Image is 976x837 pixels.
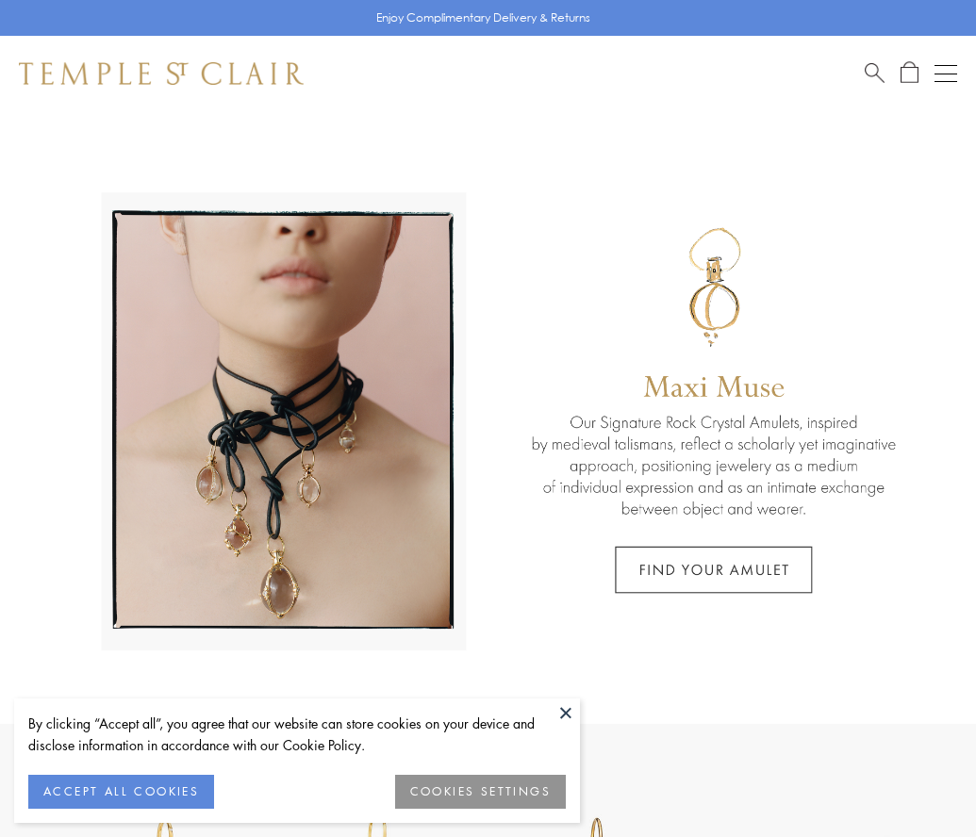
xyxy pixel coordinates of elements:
button: COOKIES SETTINGS [395,775,566,809]
a: Open Shopping Bag [901,61,918,85]
img: Temple St. Clair [19,62,304,85]
div: By clicking “Accept all”, you agree that our website can store cookies on your device and disclos... [28,713,566,756]
a: Search [865,61,885,85]
button: Open navigation [935,62,957,85]
button: ACCEPT ALL COOKIES [28,775,214,809]
p: Enjoy Complimentary Delivery & Returns [376,8,590,27]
